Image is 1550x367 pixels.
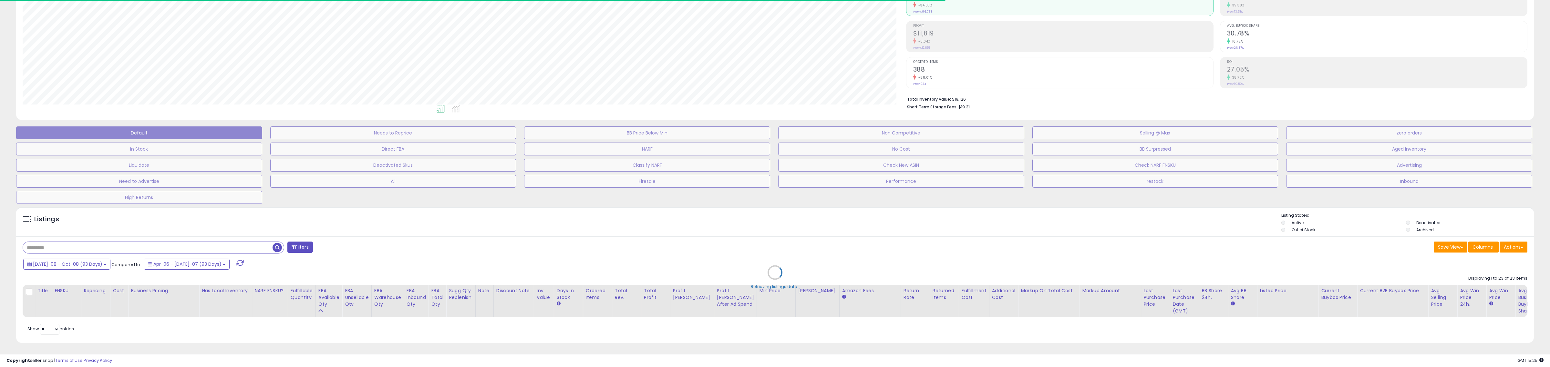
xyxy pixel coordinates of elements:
small: Prev: 26.37% [1227,46,1244,50]
h2: 30.78% [1227,30,1527,38]
small: -58.01% [916,75,932,80]
small: Prev: 924 [913,82,926,86]
small: Prev: 13.28% [1227,10,1243,14]
button: All [270,175,516,188]
button: Default [16,126,262,139]
b: Total Inventory Value: [907,96,951,102]
button: Inbound [1286,175,1532,188]
button: Advertising [1286,159,1532,172]
button: Direct FBA [270,143,516,155]
span: 2025-10-9 15:25 GMT [1517,357,1544,363]
button: Need to Advertise [16,175,262,188]
button: Firesale [524,175,770,188]
button: BB Surpressed [1032,143,1278,155]
button: Liquidate [16,159,262,172]
strong: Copyright [6,357,30,363]
small: Prev: 19.50% [1227,82,1244,86]
span: ROI [1227,60,1527,64]
small: -8.04% [916,39,931,44]
button: Check NARF FNSKU [1032,159,1278,172]
small: 16.72% [1230,39,1243,44]
button: No Cost [778,143,1024,155]
button: NARF [524,143,770,155]
small: 38.72% [1230,75,1244,80]
div: Retrieving listings data.. [751,284,799,290]
h2: $11,819 [913,30,1213,38]
button: Aged Inventory [1286,143,1532,155]
small: Prev: $12,853 [913,46,931,50]
button: High Returns [16,191,262,204]
button: Non Competitive [778,126,1024,139]
button: Check New ASIN [778,159,1024,172]
button: Selling @ Max [1032,126,1278,139]
span: Ordered Items [913,60,1213,64]
a: Privacy Policy [84,357,112,363]
small: 39.38% [1230,3,1245,8]
small: Prev: $96,763 [913,10,932,14]
span: Profit [913,24,1213,28]
button: Needs to Reprice [270,126,516,139]
span: Avg. Buybox Share [1227,24,1527,28]
button: Deactivated Skus [270,159,516,172]
div: seller snap | | [6,358,112,364]
li: $19,126 [907,95,1523,103]
h2: 388 [913,66,1213,74]
b: Short Term Storage Fees: [907,104,957,110]
button: restock [1032,175,1278,188]
button: zero orders [1286,126,1532,139]
button: BB Price Below Min [524,126,770,139]
button: Classify NARF [524,159,770,172]
button: Performance [778,175,1024,188]
a: Terms of Use [55,357,83,363]
span: $19.31 [958,104,970,110]
button: In Stock [16,143,262,155]
small: -34.03% [916,3,933,8]
h2: 27.05% [1227,66,1527,74]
